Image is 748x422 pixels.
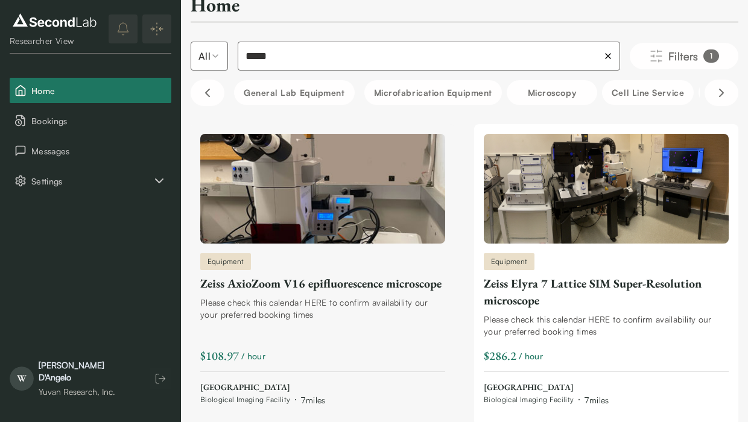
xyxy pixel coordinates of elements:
[668,48,699,65] span: Filters
[507,80,597,105] button: Microscopy
[10,138,171,163] button: Messages
[484,275,729,309] div: Zeiss Elyra 7 Lattice SIM Super-Resolution microscope
[705,80,738,106] button: Scroll right
[200,275,445,292] div: Zeiss AxioZoom V16 epifluorescence microscope
[234,80,355,105] button: General Lab equipment
[200,297,445,321] div: Please check this calendar HERE to confirm availability our your preferred booking times
[191,80,224,106] button: Scroll left
[142,14,171,43] button: Expand/Collapse sidebar
[109,14,138,43] button: notifications
[31,115,166,127] span: Bookings
[630,43,738,69] button: Filters
[200,134,445,406] a: Zeiss AxioZoom V16 epifluorescence microscopeEquipmentZeiss AxioZoom V16 epifluorescence microsco...
[31,145,166,157] span: Messages
[484,347,516,364] div: $286.2
[585,394,609,406] div: 7 miles
[39,386,138,398] div: Yuvan Research, Inc.
[200,382,326,394] span: [GEOGRAPHIC_DATA]
[241,350,265,362] span: / hour
[10,108,171,133] button: Bookings
[519,350,543,362] span: / hour
[484,313,729,338] div: Please check this calendar HERE to confirm availability our your preferred booking times
[200,134,445,244] img: Zeiss AxioZoom V16 epifluorescence microscope
[208,256,244,267] span: Equipment
[484,134,729,244] img: Zeiss Elyra 7 Lattice SIM Super-Resolution microscope
[484,395,574,405] span: Biological Imaging Facility
[484,134,729,406] a: Zeiss Elyra 7 Lattice SIM Super-Resolution microscopeEquipmentZeiss Elyra 7 Lattice SIM Super-Res...
[191,42,228,71] button: Select listing type
[200,347,239,364] div: $108.97
[10,367,34,391] span: W
[364,80,502,105] button: Microfabrication Equipment
[491,256,527,267] span: Equipment
[301,394,325,406] div: 7 miles
[200,395,290,405] span: Biological Imaging Facility
[31,175,152,187] span: Settings
[10,78,171,103] button: Home
[10,35,100,47] div: Researcher View
[39,359,138,383] div: [PERSON_NAME] D'Angelo
[10,168,171,194] div: Settings sub items
[703,49,719,63] div: 1
[31,84,166,97] span: Home
[150,368,171,389] button: Log out
[10,11,100,30] img: logo
[602,80,694,105] button: Cell line service
[484,382,609,394] span: [GEOGRAPHIC_DATA]
[10,168,171,194] button: Settings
